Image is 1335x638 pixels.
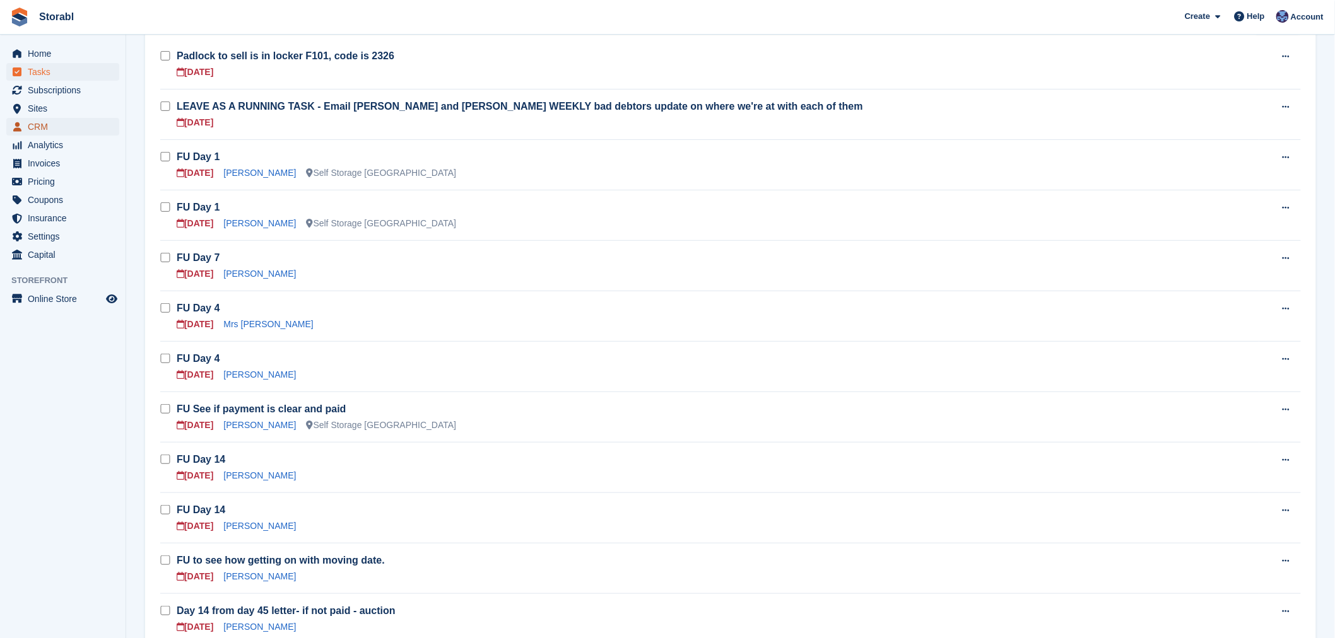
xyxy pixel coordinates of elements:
div: Self Storage [GEOGRAPHIC_DATA] [307,217,457,230]
a: Mrs [PERSON_NAME] [223,319,313,329]
a: [PERSON_NAME] [223,470,296,480]
img: stora-icon-8386f47178a22dfd0bd8f6a31ec36ba5ce8667c1dd55bd0f319d3a0aa187defe.svg [10,8,29,26]
span: Account [1291,11,1324,23]
div: Self Storage [GEOGRAPHIC_DATA] [307,419,457,432]
div: [DATE] [177,116,213,129]
a: FU Day 14 [177,454,225,465]
div: Self Storage [GEOGRAPHIC_DATA] [307,166,457,180]
a: FU Day 4 [177,303,220,313]
a: [PERSON_NAME] [223,521,296,531]
span: Invoices [28,154,103,172]
a: [PERSON_NAME] [223,218,296,228]
span: CRM [28,118,103,136]
a: [PERSON_NAME] [223,168,296,178]
span: Home [28,45,103,62]
div: [DATE] [177,469,213,482]
img: Tegan Ewart [1276,10,1289,23]
a: menu [6,63,119,81]
a: menu [6,100,119,117]
a: menu [6,191,119,209]
a: Padlock to sell is in locker F101, code is 2326 [177,50,394,61]
span: Sites [28,100,103,117]
a: menu [6,136,119,154]
a: Preview store [104,291,119,306]
div: [DATE] [177,419,213,432]
a: Day 14 from day 45 letter- if not paid - auction [177,605,396,616]
a: [PERSON_NAME] [223,369,296,380]
a: FU Day 1 [177,202,220,212]
a: FU Day 4 [177,353,220,364]
span: Help [1247,10,1265,23]
span: Insurance [28,209,103,227]
a: menu [6,290,119,308]
a: FU Day 1 [177,151,220,162]
span: Subscriptions [28,81,103,99]
div: [DATE] [177,570,213,583]
span: Settings [28,228,103,245]
div: [DATE] [177,267,213,281]
a: FU to see how getting on with moving date. [177,555,385,565]
a: Storabl [34,6,79,27]
span: Tasks [28,63,103,81]
a: menu [6,209,119,227]
a: FU See if payment is clear and paid [177,403,346,414]
div: [DATE] [177,166,213,180]
span: Pricing [28,173,103,190]
a: menu [6,173,119,190]
span: Analytics [28,136,103,154]
a: menu [6,81,119,99]
span: Online Store [28,290,103,308]
a: menu [6,246,119,264]
a: FU Day 7 [177,252,220,263]
div: [DATE] [177,368,213,381]
a: [PERSON_NAME] [223,622,296,632]
span: Create [1185,10,1210,23]
div: [DATE] [177,318,213,331]
div: [DATE] [177,620,213,634]
a: menu [6,154,119,172]
a: menu [6,228,119,245]
a: [PERSON_NAME] [223,420,296,430]
a: menu [6,45,119,62]
a: [PERSON_NAME] [223,571,296,581]
span: Capital [28,246,103,264]
a: FU Day 14 [177,504,225,515]
a: LEAVE AS A RUNNING TASK - Email [PERSON_NAME] and [PERSON_NAME] WEEKLY bad debtors update on wher... [177,101,863,112]
div: [DATE] [177,217,213,230]
a: menu [6,118,119,136]
div: [DATE] [177,66,213,79]
div: [DATE] [177,519,213,533]
span: Storefront [11,274,126,287]
span: Coupons [28,191,103,209]
a: [PERSON_NAME] [223,269,296,279]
